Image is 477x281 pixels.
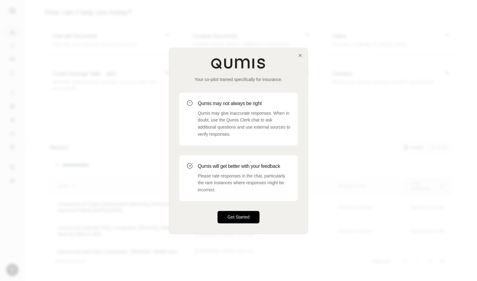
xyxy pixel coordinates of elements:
[198,172,290,194] p: Please rate responses in the chat, particularly the rare instances where responses might be incor...
[198,100,290,107] h3: Qumis may not always be right
[179,76,298,83] p: Your co-pilot trained specifically for insurance.
[211,58,266,69] img: Qumis Logo
[198,110,290,138] p: Qumis may give inaccurate responses. When in doubt, use the Qumis Clerk chat to ask additional qu...
[198,163,290,170] h3: Qumis will get better with your feedback
[218,211,259,223] button: Get Started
